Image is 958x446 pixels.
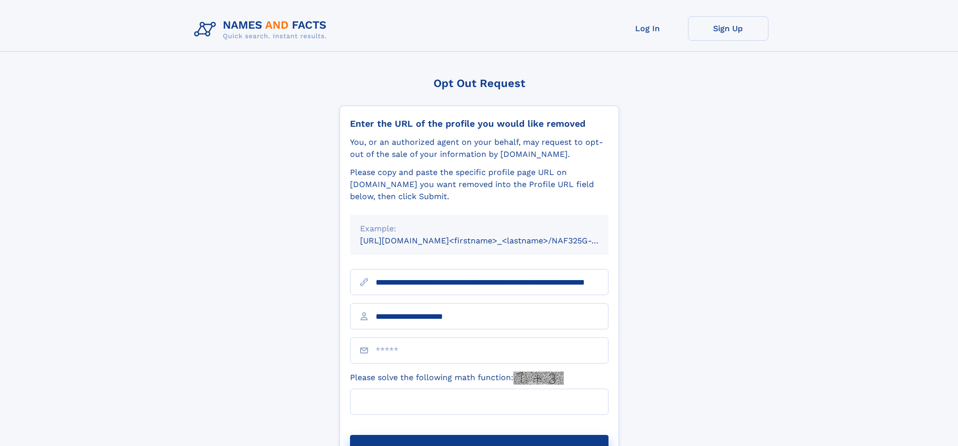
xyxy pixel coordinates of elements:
[350,118,608,129] div: Enter the URL of the profile you would like removed
[607,16,688,41] a: Log In
[360,223,598,235] div: Example:
[339,77,619,90] div: Opt Out Request
[350,372,564,385] label: Please solve the following math function:
[350,136,608,160] div: You, or an authorized agent on your behalf, may request to opt-out of the sale of your informatio...
[350,166,608,203] div: Please copy and paste the specific profile page URL on [DOMAIN_NAME] you want removed into the Pr...
[190,16,335,43] img: Logo Names and Facts
[688,16,768,41] a: Sign Up
[360,236,628,245] small: [URL][DOMAIN_NAME]<firstname>_<lastname>/NAF325G-xxxxxxxx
